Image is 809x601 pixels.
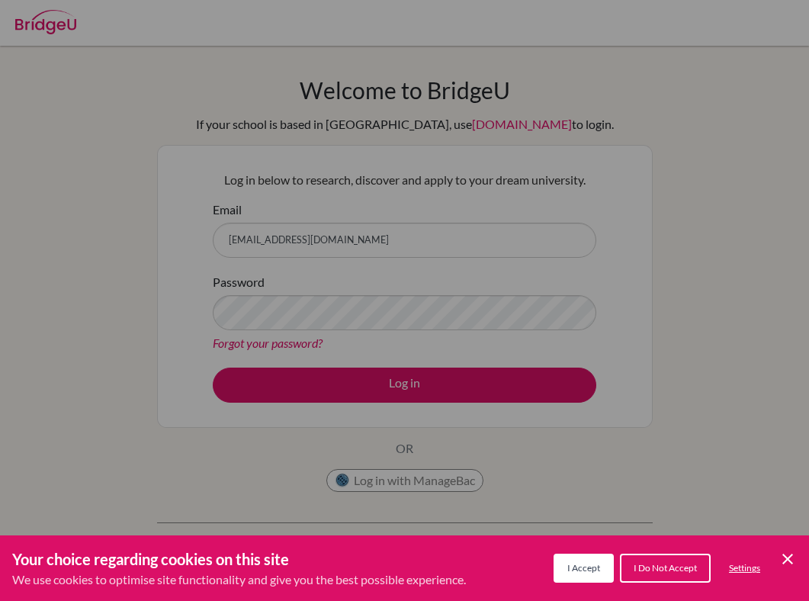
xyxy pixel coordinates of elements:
[12,548,466,570] h3: Your choice regarding cookies on this site
[567,562,600,574] span: I Accept
[717,555,772,581] button: Settings
[634,562,697,574] span: I Do Not Accept
[554,554,614,583] button: I Accept
[779,550,797,568] button: Save and close
[620,554,711,583] button: I Do Not Accept
[729,562,760,574] span: Settings
[12,570,466,589] p: We use cookies to optimise site functionality and give you the best possible experience.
